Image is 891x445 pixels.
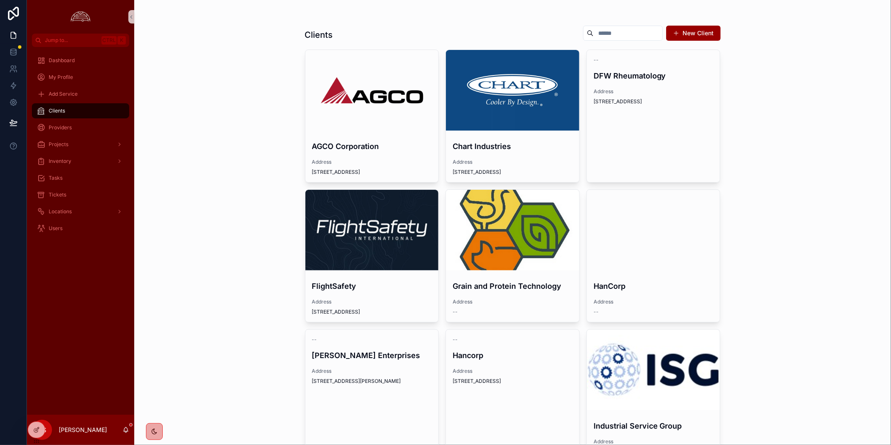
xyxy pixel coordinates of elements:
a: HanCorpAddress-- [586,189,721,322]
div: channels4_profile.jpg [446,190,579,270]
h4: [PERSON_NAME] Enterprises [312,350,432,361]
h1: Clients [305,29,333,41]
a: Grain and Protein TechnologyAddress-- [445,189,580,322]
a: Users [32,221,129,236]
span: -- [453,309,458,315]
div: scrollable content [27,47,134,247]
a: FlightSafetyAddress[STREET_ADDRESS] [305,189,439,322]
span: My Profile [49,74,73,81]
span: Address [312,298,432,305]
button: Jump to...CtrlK [32,34,129,47]
span: Locations [49,208,72,215]
span: [STREET_ADDRESS] [312,309,432,315]
span: Address [312,159,432,165]
span: Address [453,298,573,305]
a: Providers [32,120,129,135]
h4: FlightSafety [312,280,432,292]
a: --DFW RheumatologyAddress[STREET_ADDRESS] [586,50,721,183]
span: Add Service [49,91,78,97]
a: Locations [32,204,129,219]
span: Jump to... [45,37,98,44]
span: -- [453,336,458,343]
h4: Chart Industries [453,141,573,152]
a: Clients [32,103,129,118]
span: Projects [49,141,68,148]
h4: Hancorp [453,350,573,361]
a: Tasks [32,170,129,186]
span: Address [594,88,714,95]
a: Chart IndustriesAddress[STREET_ADDRESS] [445,50,580,183]
span: -- [312,336,317,343]
span: -- [594,57,599,63]
div: AGCO-Logo.wine-2.png [305,50,439,131]
span: [STREET_ADDRESS] [453,378,573,385]
a: Add Service [32,86,129,102]
span: Address [453,368,573,374]
p: [PERSON_NAME] [59,426,107,434]
h4: Grain and Protein Technology [453,280,573,292]
div: 1633977066381.jpeg [305,190,439,270]
h4: Industrial Service Group [594,420,714,432]
a: Projects [32,137,129,152]
span: Tasks [49,175,63,181]
button: New Client [666,26,721,41]
span: Dashboard [49,57,75,64]
span: K [118,37,125,44]
a: AGCO CorporationAddress[STREET_ADDRESS] [305,50,439,183]
div: 778c0795d38c4790889d08bccd6235bd28ab7647284e7b1cd2b3dc64200782bb.png [587,190,720,270]
span: Clients [49,107,65,114]
span: [STREET_ADDRESS] [453,169,573,175]
h4: DFW Rheumatology [594,70,714,81]
span: Tickets [49,191,66,198]
span: Inventory [49,158,71,165]
a: Dashboard [32,53,129,68]
span: Address [453,159,573,165]
span: Ctrl [102,36,117,44]
div: 1426109293-7d24997d20679e908a7df4e16f8b392190537f5f73e5c021cd37739a270e5c0f-d.png [446,50,579,131]
a: Inventory [32,154,129,169]
h4: HanCorp [594,280,714,292]
div: the_industrial_service_group_logo.jpeg [587,330,720,410]
h4: AGCO Corporation [312,141,432,152]
span: Address [594,298,714,305]
span: Users [49,225,63,232]
a: My Profile [32,70,129,85]
span: [STREET_ADDRESS] [312,169,432,175]
span: Address [312,368,432,374]
img: App logo [68,10,93,24]
span: [STREET_ADDRESS][PERSON_NAME] [312,378,432,385]
a: Tickets [32,187,129,202]
span: Address [594,438,714,445]
span: -- [594,309,599,315]
span: [STREET_ADDRESS] [594,98,714,105]
span: Providers [49,124,72,131]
